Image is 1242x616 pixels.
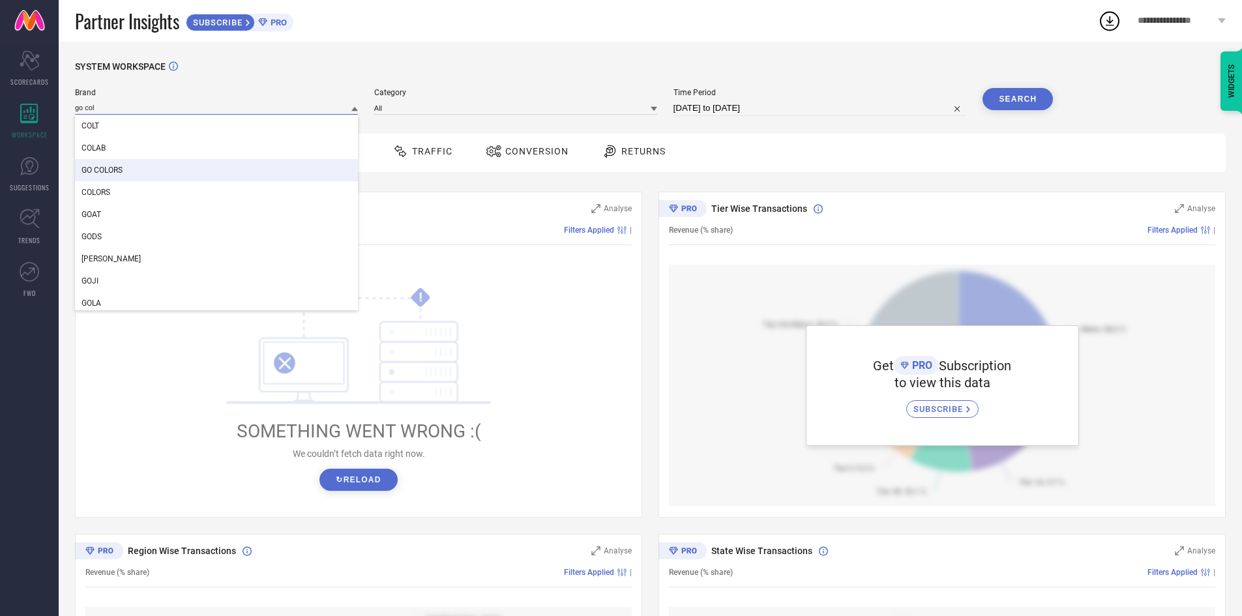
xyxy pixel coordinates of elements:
svg: Zoom [591,546,600,555]
span: SCORECARDS [10,77,49,87]
span: Revenue (% share) [669,568,733,577]
svg: Zoom [1175,204,1184,213]
span: GOLA [81,299,101,308]
span: TRENDS [18,235,40,245]
span: GO COLORS [81,166,123,175]
span: | [1213,568,1215,577]
input: Select time period [673,100,967,116]
div: Open download list [1098,9,1121,33]
svg: Zoom [1175,546,1184,555]
span: Conversion [505,146,569,156]
span: Tier Wise Transactions [711,203,807,214]
div: GOJI [75,270,358,292]
span: | [630,226,632,235]
span: PRO [267,18,287,27]
span: Filters Applied [1147,226,1198,235]
span: Category [374,88,657,97]
tspan: ! [419,290,422,305]
span: Filters Applied [564,568,614,577]
span: Analyse [1187,546,1215,555]
div: GOLA [75,292,358,314]
div: GOHO [75,248,358,270]
span: FWD [23,288,36,298]
div: COLORS [75,181,358,203]
a: SUBSCRIBEPRO [186,10,293,31]
span: Revenue (% share) [85,568,149,577]
span: SOMETHING WENT WRONG :( [237,420,481,442]
span: to view this data [895,375,990,390]
span: COLT [81,121,99,130]
button: ↻Reload [319,469,397,491]
span: SUBSCRIBE [186,18,246,27]
div: GO COLORS [75,159,358,181]
span: | [1213,226,1215,235]
span: GOAT [81,210,101,219]
span: WORKSPACE [12,130,48,139]
span: GODS [81,232,102,241]
span: COLAB [81,143,106,153]
span: Get [873,358,894,374]
span: COLORS [81,188,110,197]
span: GOJI [81,276,98,286]
span: Filters Applied [564,226,614,235]
span: Analyse [604,546,632,555]
span: [PERSON_NAME] [81,254,141,263]
div: Premium [658,542,707,562]
span: Filters Applied [1147,568,1198,577]
div: Premium [75,542,123,562]
div: GOAT [75,203,358,226]
a: SUBSCRIBE [906,390,979,418]
span: SYSTEM WORKSPACE [75,61,166,72]
button: Search [983,88,1053,110]
span: Time Period [673,88,967,97]
span: Region Wise Transactions [128,546,236,556]
span: We couldn’t fetch data right now. [293,448,425,459]
span: State Wise Transactions [711,546,812,556]
div: COLAB [75,137,358,159]
span: PRO [909,359,932,372]
span: Brand [75,88,358,97]
span: Analyse [1187,204,1215,213]
span: Analyse [604,204,632,213]
svg: Zoom [591,204,600,213]
div: GODS [75,226,358,248]
span: Revenue (% share) [669,226,733,235]
span: SUGGESTIONS [10,183,50,192]
span: Returns [621,146,666,156]
div: Premium [658,200,707,220]
span: Subscription [939,358,1011,374]
div: COLT [75,115,358,137]
span: Traffic [412,146,452,156]
span: SUBSCRIBE [913,404,966,414]
span: | [630,568,632,577]
span: Partner Insights [75,8,179,35]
